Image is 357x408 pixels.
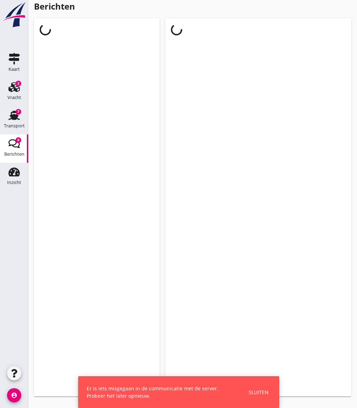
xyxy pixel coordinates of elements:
div: 7 [16,109,21,115]
div: 2 [16,81,21,86]
div: Berichten [4,152,24,156]
div: Transport [4,123,25,128]
div: Er is iets misgegaan in de communicatie met de server. Probeer het later opnieuw. [87,385,232,400]
div: Sluiten [249,389,269,396]
button: Sluiten [247,386,271,398]
i: account_circle [7,388,21,402]
div: 9 [16,137,21,143]
div: Inzicht [7,180,21,185]
div: Vracht [7,95,21,100]
div: Kaart [8,67,20,71]
img: logo-small.a267ee39.svg [1,2,27,28]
